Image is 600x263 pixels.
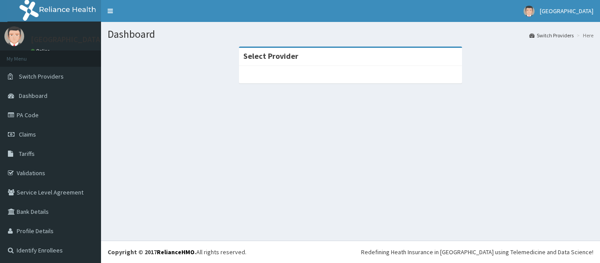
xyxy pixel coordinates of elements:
img: User Image [4,26,24,46]
div: Redefining Heath Insurance in [GEOGRAPHIC_DATA] using Telemedicine and Data Science! [361,248,593,256]
p: [GEOGRAPHIC_DATA] [31,36,103,43]
a: RelianceHMO [157,248,195,256]
a: Switch Providers [529,32,574,39]
span: Switch Providers [19,72,64,80]
footer: All rights reserved. [101,241,600,263]
span: Tariffs [19,150,35,158]
span: Dashboard [19,92,47,100]
h1: Dashboard [108,29,593,40]
img: User Image [524,6,535,17]
strong: Select Provider [243,51,298,61]
strong: Copyright © 2017 . [108,248,196,256]
a: Online [31,48,52,54]
span: Claims [19,130,36,138]
li: Here [575,32,593,39]
span: [GEOGRAPHIC_DATA] [540,7,593,15]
